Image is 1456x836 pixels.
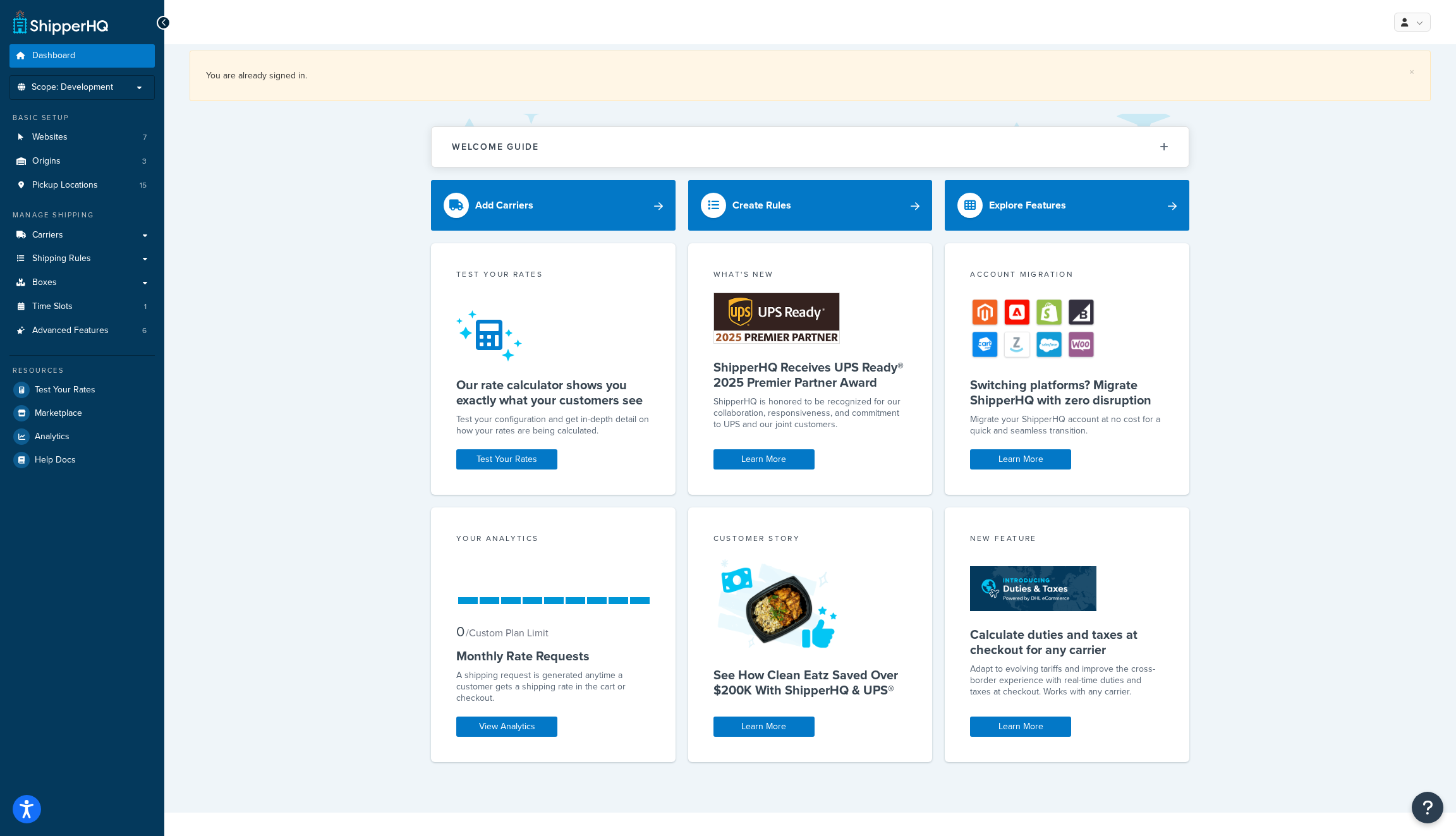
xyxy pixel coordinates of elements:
[9,174,155,197] a: Pickup Locations15
[970,717,1071,737] a: Learn More
[9,319,155,342] li: Advanced Features
[456,533,650,547] div: Your Analytics
[970,414,1164,437] div: Migrate your ShipperHQ account at no cost for a quick and seamless transition.
[32,180,98,191] span: Pickup Locations
[432,127,1189,167] button: Welcome Guide
[732,197,791,214] div: Create Rules
[456,414,650,437] div: Test your configuration and get in-depth detail on how your rates are being calculated.
[713,533,907,547] div: Customer Story
[1409,67,1414,77] a: ×
[206,67,1414,85] div: You are already signed in.
[9,379,155,401] a: Test Your Rates
[456,377,650,408] h5: Our rate calculator shows you exactly what your customers see
[466,626,549,640] small: / Custom Plan Limit
[32,253,91,264] span: Shipping Rules
[9,295,155,318] a: Time Slots1
[9,247,155,270] a: Shipping Rules
[970,269,1164,283] div: Account Migration
[456,717,557,737] a: View Analytics
[452,142,539,152] h2: Welcome Guide
[456,670,650,704] div: A shipping request is generated anytime a customer gets a shipping rate in the cart or checkout.
[475,197,533,214] div: Add Carriers
[35,432,70,442] span: Analytics
[9,210,155,221] div: Manage Shipping
[970,449,1071,469] a: Learn More
[713,667,907,698] h5: See How Clean Eatz Saved Over $200K With ShipperHQ & UPS®
[9,150,155,173] li: Origins
[9,295,155,318] li: Time Slots
[32,132,68,143] span: Websites
[32,325,109,336] span: Advanced Features
[140,180,147,191] span: 15
[713,360,907,390] h5: ShipperHQ Receives UPS Ready® 2025 Premier Partner Award
[9,365,155,376] div: Resources
[9,271,155,294] a: Boxes
[9,150,155,173] a: Origins3
[970,377,1164,408] h5: Switching platforms? Migrate ShipperHQ with zero disruption
[456,621,464,642] span: 0
[688,180,933,231] a: Create Rules
[32,156,61,167] span: Origins
[144,301,147,312] span: 1
[713,396,907,430] p: ShipperHQ is honored to be recognized for our collaboration, responsiveness, and commitment to UP...
[9,174,155,197] li: Pickup Locations
[143,132,147,143] span: 7
[431,180,676,231] a: Add Carriers
[9,425,155,448] a: Analytics
[713,449,815,469] a: Learn More
[9,126,155,149] a: Websites7
[713,269,907,283] div: What's New
[456,648,650,663] h5: Monthly Rate Requests
[456,449,557,469] a: Test Your Rates
[1412,792,1443,823] button: Open Resource Center
[9,112,155,123] div: Basic Setup
[35,408,82,419] span: Marketplace
[32,277,57,288] span: Boxes
[32,230,63,241] span: Carriers
[35,455,76,466] span: Help Docs
[456,269,650,283] div: Test your rates
[945,180,1189,231] a: Explore Features
[9,449,155,471] a: Help Docs
[32,82,113,93] span: Scope: Development
[32,301,73,312] span: Time Slots
[9,224,155,247] a: Carriers
[9,402,155,425] a: Marketplace
[989,197,1066,214] div: Explore Features
[970,663,1164,698] p: Adapt to evolving tariffs and improve the cross-border experience with real-time duties and taxes...
[9,126,155,149] li: Websites
[142,156,147,167] span: 3
[35,385,95,396] span: Test Your Rates
[970,533,1164,547] div: New Feature
[970,627,1164,657] h5: Calculate duties and taxes at checkout for any carrier
[9,44,155,68] a: Dashboard
[9,319,155,342] a: Advanced Features6
[713,717,815,737] a: Learn More
[32,51,75,61] span: Dashboard
[142,325,147,336] span: 6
